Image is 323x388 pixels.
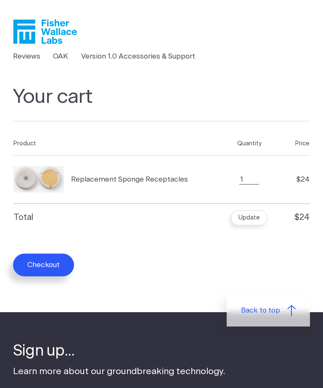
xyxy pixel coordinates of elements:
[227,294,310,326] a: Back to top
[281,203,310,232] td: $24
[13,254,74,276] button: Checkout
[13,341,310,361] h4: Sign up...
[13,51,40,62] a: Reviews
[13,133,217,155] th: Product
[13,19,77,44] a: Fisher Wallace
[53,51,68,62] a: OAK
[71,174,188,185] span: Replacement Sponge Receptacles
[281,133,310,155] th: Price
[241,305,280,316] span: Back to top
[13,85,310,121] h1: Your cart
[13,203,217,232] th: Total
[281,155,310,203] td: $24
[81,51,195,62] a: Version 1.0 Accessories & Support
[231,210,267,225] button: Update
[13,166,207,193] a: Replacement Sponge Receptacles
[217,133,281,155] th: Quantity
